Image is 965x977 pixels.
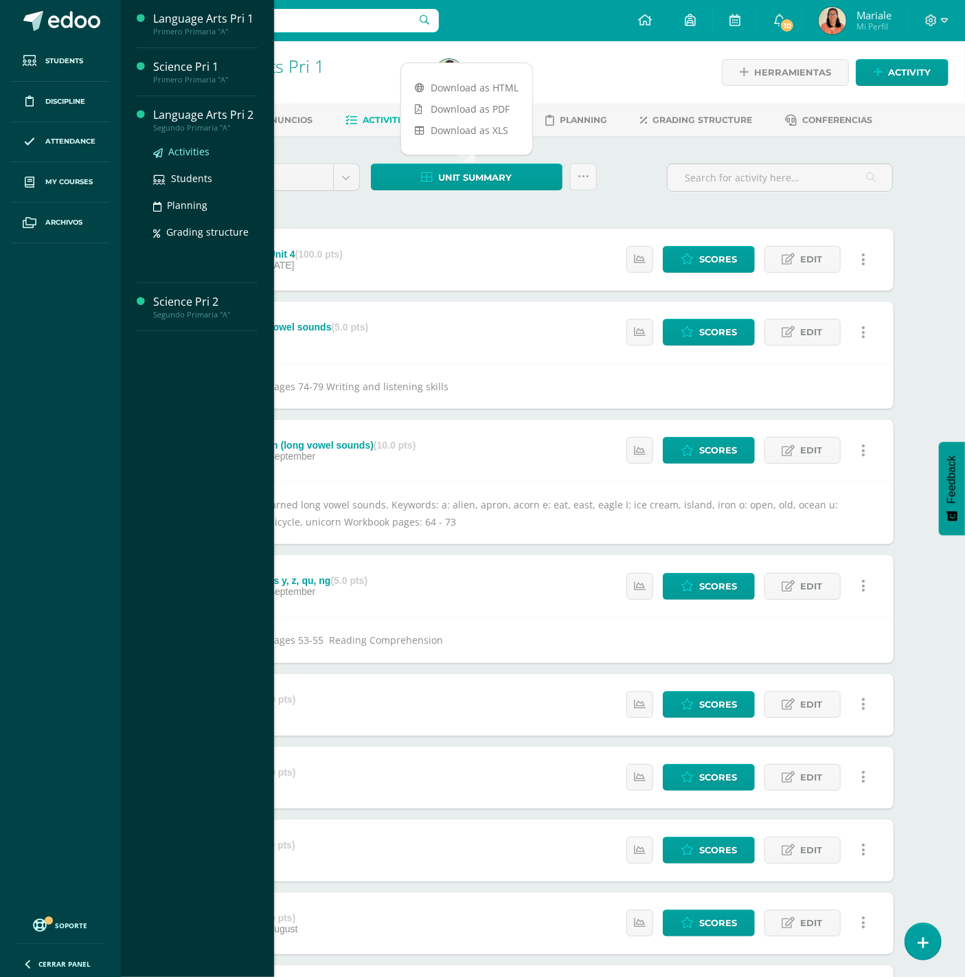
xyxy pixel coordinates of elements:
[209,440,416,451] div: The vowel men (long vowel sounds)
[45,217,82,228] span: Archivos
[888,60,931,85] span: Activity
[363,115,412,125] span: Activities
[668,164,892,191] input: Search for activity here…
[801,765,823,790] span: Edit
[253,694,295,705] strong: (10.0 pts)
[153,75,258,85] div: Primero Primaria "A"
[546,109,608,131] a: Planning
[153,59,258,85] a: Science Pri 1Primero Primaria "A"
[780,18,795,33] span: 10
[699,765,737,790] span: Scores
[663,319,755,346] a: Scores
[45,177,93,188] span: My courses
[856,8,892,22] span: Mariale
[11,82,110,122] a: Discipline
[856,21,892,32] span: Mi Perfil
[641,109,753,131] a: Grading structure
[663,764,755,791] a: Scores
[401,77,532,98] a: Download as HTML
[560,115,608,125] span: Planning
[153,27,258,36] div: Primero Primaria "A"
[45,96,85,107] span: Discipline
[331,575,368,586] strong: (5.0 pts)
[153,224,258,240] a: Grading structure
[663,837,755,864] a: Scores
[153,107,258,123] div: Language Arts Pri 2
[153,123,258,133] div: Segundo Primaria "A"
[699,574,737,599] span: Scores
[167,199,207,212] span: Planning
[295,249,343,260] strong: (100.0 pts)
[801,692,823,717] span: Edit
[153,11,258,36] a: Language Arts Pri 1Primero Primaria "A"
[56,921,88,930] span: Soporte
[173,56,419,76] h1: Language Arts Pri 1
[45,56,83,67] span: Students
[153,59,258,75] div: Science Pri 1
[153,11,258,27] div: Language Arts Pri 1
[939,442,965,535] button: Feedback - Mostrar encuesta
[699,319,737,345] span: Scores
[168,145,209,158] span: Activities
[801,910,823,936] span: Edit
[819,7,846,34] img: 02cf3c82186e5c509f92851003fa9c4f.png
[801,838,823,863] span: Edit
[699,247,737,272] span: Scores
[153,294,258,319] a: Science Pri 2Segundo Primaria "A"
[803,115,873,125] span: Conferencias
[193,482,894,544] div: Children learned long vowel sounds. Keywords: a: alien, apron, acorn e: eat, east, eagle I: ice c...
[754,60,831,85] span: Herramientas
[371,164,563,190] a: Unit summary
[171,172,212,185] span: Students
[801,574,823,599] span: Edit
[722,59,849,86] a: Herramientas
[16,915,104,934] a: Soporte
[153,294,258,310] div: Science Pri 2
[45,136,95,147] span: Attendance
[242,451,315,462] span: 22 de September
[264,260,295,271] span: [DATE]
[438,165,512,190] span: Unit summary
[11,162,110,203] a: My courses
[166,225,249,238] span: Grading structure
[209,322,368,333] div: Review long vowel sounds
[801,438,823,463] span: Edit
[435,59,463,87] img: 02cf3c82186e5c509f92851003fa9c4f.png
[699,692,737,717] span: Scores
[699,910,737,936] span: Scores
[401,120,532,141] a: Download as XLS
[663,910,755,936] a: Scores
[332,322,369,333] strong: (5.0 pts)
[11,203,110,243] a: Archivos
[699,838,737,863] span: Scores
[173,76,419,89] div: Primero Primaria 'A'
[374,440,416,451] strong: (10.0 pts)
[242,586,315,597] span: 08 de September
[153,144,258,159] a: Activities
[194,164,359,190] a: Unidad 4
[699,438,737,463] span: Scores
[193,617,894,662] div: Workbook pages 53-55 Reading Comprehension
[801,247,823,272] span: Edit
[153,107,258,133] a: Language Arts Pri 2Segundo Primaria "A"
[11,122,110,163] a: Attendance
[663,246,755,273] a: Scores
[209,249,343,260] div: Assessment Unit 4
[663,691,755,718] a: Scores
[801,319,823,345] span: Edit
[253,767,295,778] strong: (10.0 pts)
[346,109,412,131] a: Activities
[193,363,894,409] div: Workbook pages 74-79 Writing and listening skills
[153,170,258,186] a: Students
[786,109,873,131] a: Conferencias
[856,59,949,86] a: Activity
[247,109,313,131] a: Anuncios
[153,310,258,319] div: Segundo Primaria "A"
[209,575,367,586] div: Review sounds y, z, qu, ng
[946,456,958,504] span: Feedback
[38,959,91,969] span: Cerrar panel
[130,9,439,32] input: Search a user…
[242,923,298,934] span: 18 de August
[11,41,110,82] a: Students
[401,98,532,120] a: Download as PDF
